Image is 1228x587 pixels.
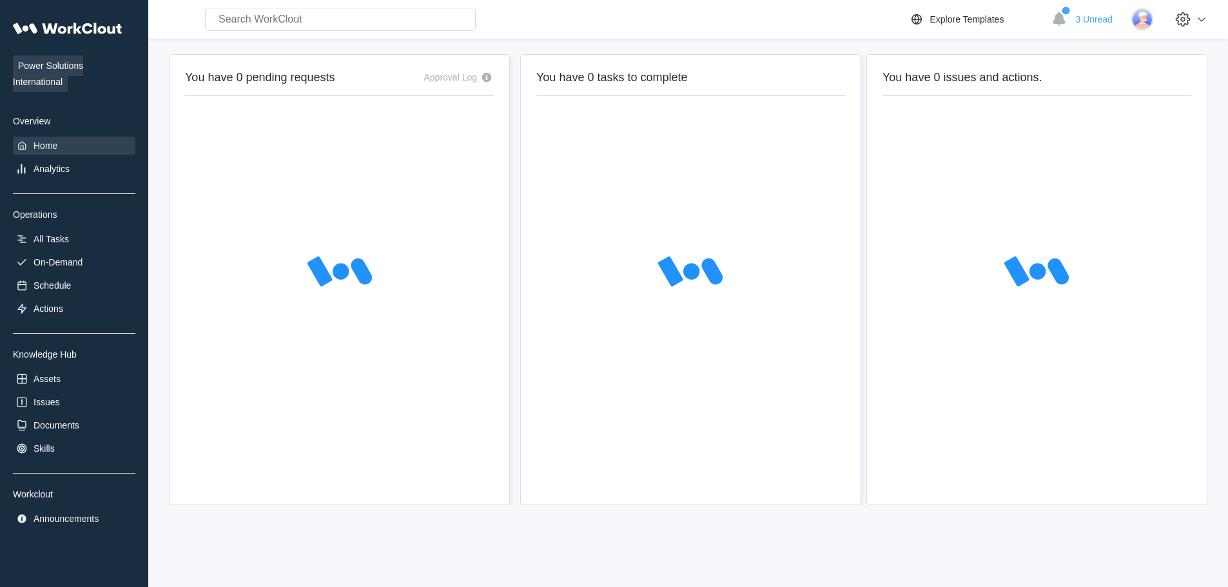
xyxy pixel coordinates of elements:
[13,137,135,155] a: Home
[13,300,135,318] a: Actions
[13,160,135,178] a: Analytics
[34,397,59,407] div: Issues
[13,510,135,528] a: Announcements
[34,280,71,291] div: Schedule
[34,164,70,174] div: Analytics
[185,70,335,85] h2: You have 0 pending requests
[13,349,135,360] div: Knowledge Hub
[424,72,477,82] div: Approval Log
[34,234,69,244] div: All Tasks
[34,257,83,267] div: On-Demand
[34,303,63,314] div: Actions
[13,370,135,388] a: Assets
[882,70,1191,85] h2: You have 0 issues and actions.
[34,374,61,384] div: Assets
[34,140,57,151] div: Home
[13,489,135,499] div: Workclout
[930,14,1004,24] div: Explore Templates
[13,416,135,434] a: Documents
[13,439,135,457] a: Skills
[13,393,135,411] a: Issues
[34,443,55,454] div: Skills
[909,12,1045,27] a: Explore Templates
[1131,8,1153,30] img: user-3.png
[13,116,135,126] div: Overview
[205,8,476,31] input: Search WorkClout
[1075,14,1113,24] span: 3 Unread
[536,70,845,85] h2: You have 0 tasks to complete
[13,55,83,92] span: Power Solutions International
[13,230,135,248] a: All Tasks
[13,209,135,220] div: Operations
[34,514,99,524] div: Announcements
[13,276,135,294] a: Schedule
[34,420,79,430] div: Documents
[13,253,135,271] a: On-Demand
